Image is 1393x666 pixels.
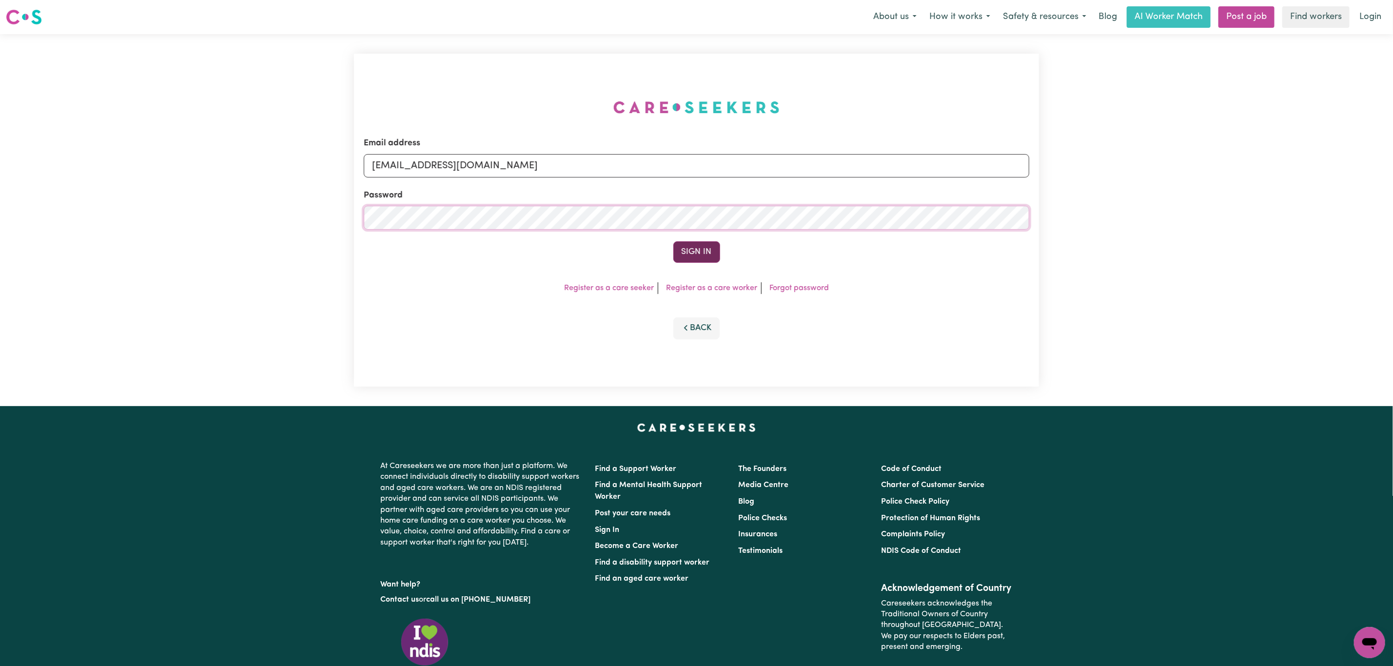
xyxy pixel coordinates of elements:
label: Password [364,189,403,202]
p: or [381,590,584,609]
a: Testimonials [738,547,783,555]
a: Become a Care Worker [595,542,679,550]
a: Protection of Human Rights [881,514,980,522]
img: Careseekers logo [6,8,42,26]
a: Find a Support Worker [595,465,677,473]
button: Safety & resources [997,7,1093,27]
a: Forgot password [769,284,829,292]
a: Find an aged care worker [595,575,689,583]
button: Back [673,317,720,339]
a: Find workers [1282,6,1350,28]
p: At Careseekers we are more than just a platform. We connect individuals directly to disability su... [381,457,584,552]
a: Login [1354,6,1387,28]
a: Police Checks [738,514,787,522]
a: AI Worker Match [1127,6,1211,28]
button: Sign In [673,241,720,263]
a: Post your care needs [595,509,671,517]
a: The Founders [738,465,786,473]
iframe: Button to launch messaging window, conversation in progress [1354,627,1385,658]
h2: Acknowledgement of Country [881,583,1012,594]
a: Contact us [381,596,419,604]
p: Want help? [381,575,584,590]
a: Insurances [738,530,777,538]
a: Code of Conduct [881,465,942,473]
p: Careseekers acknowledges the Traditional Owners of Country throughout [GEOGRAPHIC_DATA]. We pay o... [881,594,1012,657]
a: Police Check Policy [881,498,949,506]
button: About us [867,7,923,27]
a: Complaints Policy [881,530,945,538]
a: Find a Mental Health Support Worker [595,481,703,501]
a: Register as a care seeker [564,284,654,292]
a: Charter of Customer Service [881,481,984,489]
a: Blog [1093,6,1123,28]
a: Careseekers logo [6,6,42,28]
input: Email address [364,154,1029,177]
a: Careseekers home page [637,424,756,431]
a: Sign In [595,526,620,534]
button: How it works [923,7,997,27]
a: call us on [PHONE_NUMBER] [427,596,531,604]
label: Email address [364,137,420,150]
a: Media Centre [738,481,788,489]
a: NDIS Code of Conduct [881,547,961,555]
a: Find a disability support worker [595,559,710,567]
a: Register as a care worker [666,284,757,292]
a: Post a job [1218,6,1275,28]
a: Blog [738,498,754,506]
